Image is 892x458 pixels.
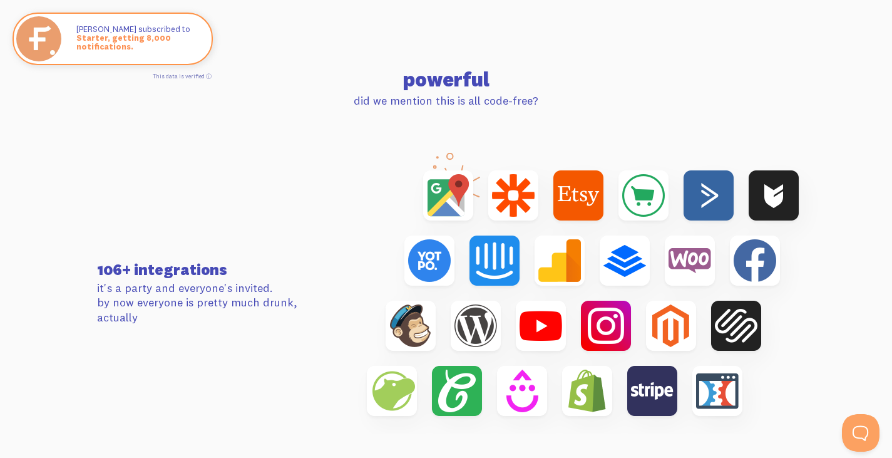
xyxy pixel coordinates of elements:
a: This data is verified ⓘ [153,73,212,80]
p: it's a party and everyone's invited. by now everyone is pretty much drunk, actually [97,281,320,325]
iframe: Help Scout Beacon - Open [842,414,879,452]
img: Starter, getting 8,000 notifications. [16,16,61,61]
img: integrations-ef27cd1814359c29aa86a3447f4b737ce76c5b422614db5e71041161fd42a31b.png [342,153,823,434]
p: did we mention this is all code-free? [97,93,796,108]
h3: 106+ integrations [97,262,320,277]
p: [PERSON_NAME] subscribed to [76,24,199,53]
span: Starter, getting 8,000 notifications. [76,33,199,51]
h2: powerful [97,70,796,90]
